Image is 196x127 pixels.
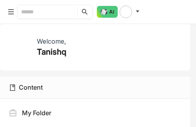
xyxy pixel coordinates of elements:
[120,6,132,18] img: avatar
[37,37,66,46] div: Welcome,
[37,46,66,58] div: Tanishq
[9,37,31,58] img: 671209acaf585a2378d5d1f7
[19,82,43,93] div: Content
[97,6,118,18] img: ask-buddy-normal.svg
[22,108,51,118] div: My Folder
